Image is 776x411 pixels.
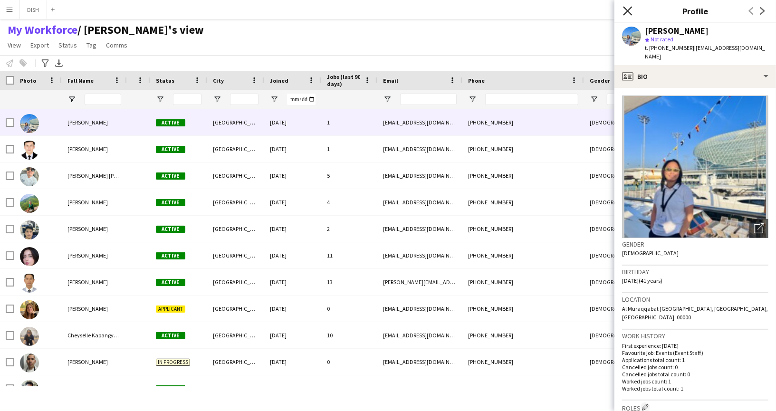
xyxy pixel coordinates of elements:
[264,242,321,268] div: [DATE]
[207,136,264,162] div: [GEOGRAPHIC_DATA]
[377,296,462,322] div: [EMAIL_ADDRESS][DOMAIN_NAME]
[321,349,377,375] div: 0
[67,252,108,259] span: [PERSON_NAME]
[584,189,632,215] div: [DEMOGRAPHIC_DATA]
[622,295,768,304] h3: Location
[83,39,100,51] a: Tag
[321,216,377,242] div: 2
[584,242,632,268] div: [DEMOGRAPHIC_DATA]
[4,39,25,51] a: View
[377,375,462,401] div: [EMAIL_ADDRESS][DOMAIN_NAME]
[106,41,127,49] span: Comms
[622,371,768,378] p: Cancelled jobs total count: 0
[321,162,377,189] div: 5
[67,199,108,206] span: [PERSON_NAME]
[67,77,94,84] span: Full Name
[622,277,662,284] span: [DATE] (41 years)
[645,44,765,60] span: | [EMAIL_ADDRESS][DOMAIN_NAME]
[584,375,632,401] div: [DEMOGRAPHIC_DATA]
[264,375,321,401] div: [DATE]
[377,162,462,189] div: [EMAIL_ADDRESS][DOMAIN_NAME]
[156,226,185,233] span: Active
[584,349,632,375] div: [DEMOGRAPHIC_DATA]
[156,77,174,84] span: Status
[614,5,776,17] h3: Profile
[156,306,185,313] span: Applicant
[462,322,584,348] div: [PHONE_NUMBER]
[77,23,204,37] span: john's view
[156,146,185,153] span: Active
[207,375,264,401] div: [GEOGRAPHIC_DATA]
[207,109,264,135] div: [GEOGRAPHIC_DATA]
[207,322,264,348] div: [GEOGRAPHIC_DATA]
[156,385,185,392] span: Active
[67,225,108,232] span: [PERSON_NAME]
[377,349,462,375] div: [EMAIL_ADDRESS][DOMAIN_NAME]
[67,119,108,126] span: [PERSON_NAME]
[20,247,39,266] img: Aziza Sabiri
[207,269,264,295] div: [GEOGRAPHIC_DATA]
[383,95,392,104] button: Open Filter Menu
[30,41,49,49] span: Export
[321,322,377,348] div: 10
[462,242,584,268] div: [PHONE_NUMBER]
[20,194,39,213] img: Anna Adamco
[622,96,768,238] img: Crew avatar or photo
[651,36,673,43] span: Not rated
[86,41,96,49] span: Tag
[20,220,39,239] img: Arvy Agarin
[327,73,360,87] span: Jobs (last 90 days)
[53,57,65,69] app-action-btn: Export XLSX
[58,41,77,49] span: Status
[622,363,768,371] p: Cancelled jobs count: 0
[213,77,224,84] span: City
[749,219,768,238] div: Open photos pop-in
[264,189,321,215] div: [DATE]
[462,349,584,375] div: [PHONE_NUMBER]
[377,242,462,268] div: [EMAIL_ADDRESS][DOMAIN_NAME]
[8,41,21,49] span: View
[264,349,321,375] div: [DATE]
[20,167,39,186] img: Angelo jr Manglicmot
[645,44,694,51] span: t. [PHONE_NUMBER]
[67,305,108,312] span: [PERSON_NAME]
[321,296,377,322] div: 0
[156,119,185,126] span: Active
[270,95,278,104] button: Open Filter Menu
[156,172,185,180] span: Active
[462,189,584,215] div: [PHONE_NUMBER]
[622,305,768,321] span: Al Muraqqabat [GEOGRAPHIC_DATA], [GEOGRAPHIC_DATA], [GEOGRAPHIC_DATA], 00000
[462,136,584,162] div: [PHONE_NUMBER]
[622,342,768,349] p: First experience: [DATE]
[462,375,584,401] div: [PHONE_NUMBER]
[156,252,185,259] span: Active
[39,57,51,69] app-action-btn: Advanced filters
[321,109,377,135] div: 1
[462,269,584,295] div: [PHONE_NUMBER]
[156,199,185,206] span: Active
[20,141,39,160] img: Afzal Azimov
[383,77,398,84] span: Email
[156,95,164,104] button: Open Filter Menu
[67,95,76,104] button: Open Filter Menu
[207,162,264,189] div: [GEOGRAPHIC_DATA]
[207,216,264,242] div: [GEOGRAPHIC_DATA]
[19,0,47,19] button: DISH
[400,94,457,105] input: Email Filter Input
[20,300,39,319] img: Cerys Isaac
[264,136,321,162] div: [DATE]
[156,359,190,366] span: In progress
[321,242,377,268] div: 11
[622,349,768,356] p: Favourite job: Events (Event Staff)
[67,172,149,179] span: [PERSON_NAME] [PERSON_NAME]
[377,109,462,135] div: [EMAIL_ADDRESS][DOMAIN_NAME]
[264,269,321,295] div: [DATE]
[207,242,264,268] div: [GEOGRAPHIC_DATA]
[321,136,377,162] div: 1
[462,296,584,322] div: [PHONE_NUMBER]
[622,268,768,276] h3: Birthday
[607,94,626,105] input: Gender Filter Input
[207,296,264,322] div: [GEOGRAPHIC_DATA]
[67,145,108,153] span: [PERSON_NAME]
[622,240,768,249] h3: Gender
